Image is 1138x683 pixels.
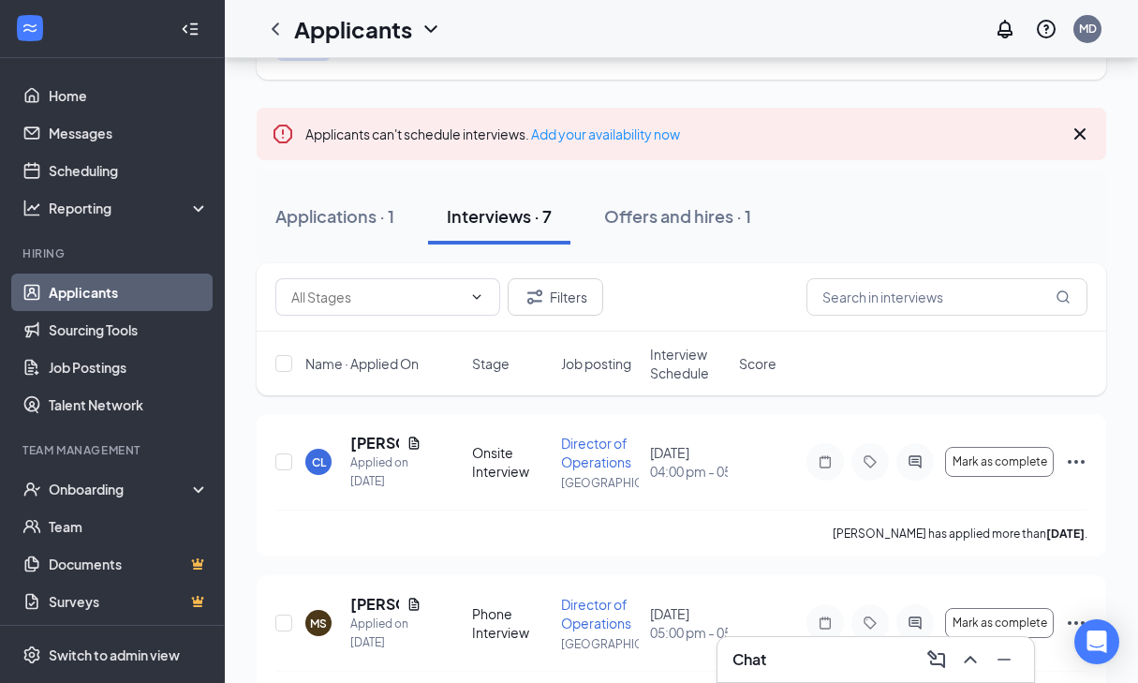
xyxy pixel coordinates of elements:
span: Director of Operations [561,435,631,470]
input: Search in interviews [806,278,1087,316]
a: Sourcing Tools [49,311,209,349]
button: Mark as complete [945,447,1054,477]
span: Applicants can't schedule interviews. [305,126,680,142]
div: [DATE] [650,604,728,642]
span: Mark as complete [953,616,1047,630]
div: Interviews · 7 [447,204,552,228]
svg: ChevronDown [420,18,442,40]
button: ChevronUp [955,645,985,675]
div: [DATE] [650,443,728,481]
svg: Ellipses [1065,612,1087,634]
svg: Error [272,123,294,145]
span: Mark as complete [953,455,1047,468]
a: Team [49,508,209,545]
button: Filter Filters [508,278,603,316]
div: MS [310,616,327,631]
span: Interview Schedule [650,345,728,382]
svg: UserCheck [22,480,41,498]
div: Open Intercom Messenger [1074,619,1119,664]
svg: Notifications [994,18,1016,40]
h3: Chat [732,649,766,670]
svg: ChevronUp [959,648,982,671]
div: Applied on [DATE] [350,615,421,652]
div: Applied on [DATE] [350,453,421,491]
svg: Minimize [993,648,1015,671]
h5: [PERSON_NAME] [350,433,399,453]
svg: ActiveChat [904,454,926,469]
svg: Note [814,616,836,631]
div: Applications · 1 [275,204,394,228]
div: MD [1079,21,1097,37]
p: [GEOGRAPHIC_DATA] [561,475,639,491]
span: Score [739,354,776,373]
svg: Cross [1069,123,1091,145]
svg: ComposeMessage [925,648,948,671]
a: Job Postings [49,349,209,386]
div: Hiring [22,245,205,261]
svg: Document [406,597,421,612]
div: Reporting [49,199,210,217]
a: Applicants [49,274,209,311]
h1: Applicants [294,13,412,45]
svg: Ellipses [1065,451,1087,473]
svg: MagnifyingGlass [1056,290,1071,304]
svg: Document [406,436,421,451]
a: Add your availability now [531,126,680,142]
a: Home [49,77,209,114]
div: Onboarding [49,480,193,498]
a: Scheduling [49,152,209,189]
svg: QuestionInfo [1035,18,1057,40]
a: DocumentsCrown [49,545,209,583]
div: Phone Interview [472,604,550,642]
a: Talent Network [49,386,209,423]
svg: ActiveChat [904,616,926,631]
button: ComposeMessage [922,645,952,675]
span: Stage [472,354,510,373]
svg: Settings [22,646,41,664]
b: [DATE] [1046,527,1085,541]
div: Team Management [22,442,205,458]
input: All Stages [291,287,462,307]
svg: ChevronDown [469,290,484,304]
a: SurveysCrown [49,583,209,620]
svg: Collapse [181,20,200,38]
svg: WorkstreamLogo [21,19,39,37]
svg: Note [814,454,836,469]
span: Name · Applied On [305,354,419,373]
p: [PERSON_NAME] has applied more than . [833,526,1087,542]
p: [GEOGRAPHIC_DATA] [561,636,639,652]
h5: [PERSON_NAME] [350,594,399,615]
div: CL [312,454,326,470]
svg: Tag [859,616,881,631]
svg: Filter [524,286,546,308]
span: 04:00 pm - 05:00 pm [650,462,728,481]
button: Mark as complete [945,608,1054,638]
div: Switch to admin view [49,646,180,664]
span: Director of Operations [561,596,631,631]
svg: Tag [859,454,881,469]
a: Messages [49,114,209,152]
div: Onsite Interview [472,443,550,481]
span: 05:00 pm - 05:30 pm [650,623,728,642]
div: Offers and hires · 1 [604,204,751,228]
button: Minimize [989,645,1019,675]
span: Job posting [561,354,631,373]
svg: Analysis [22,199,41,217]
svg: ChevronLeft [264,18,287,40]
